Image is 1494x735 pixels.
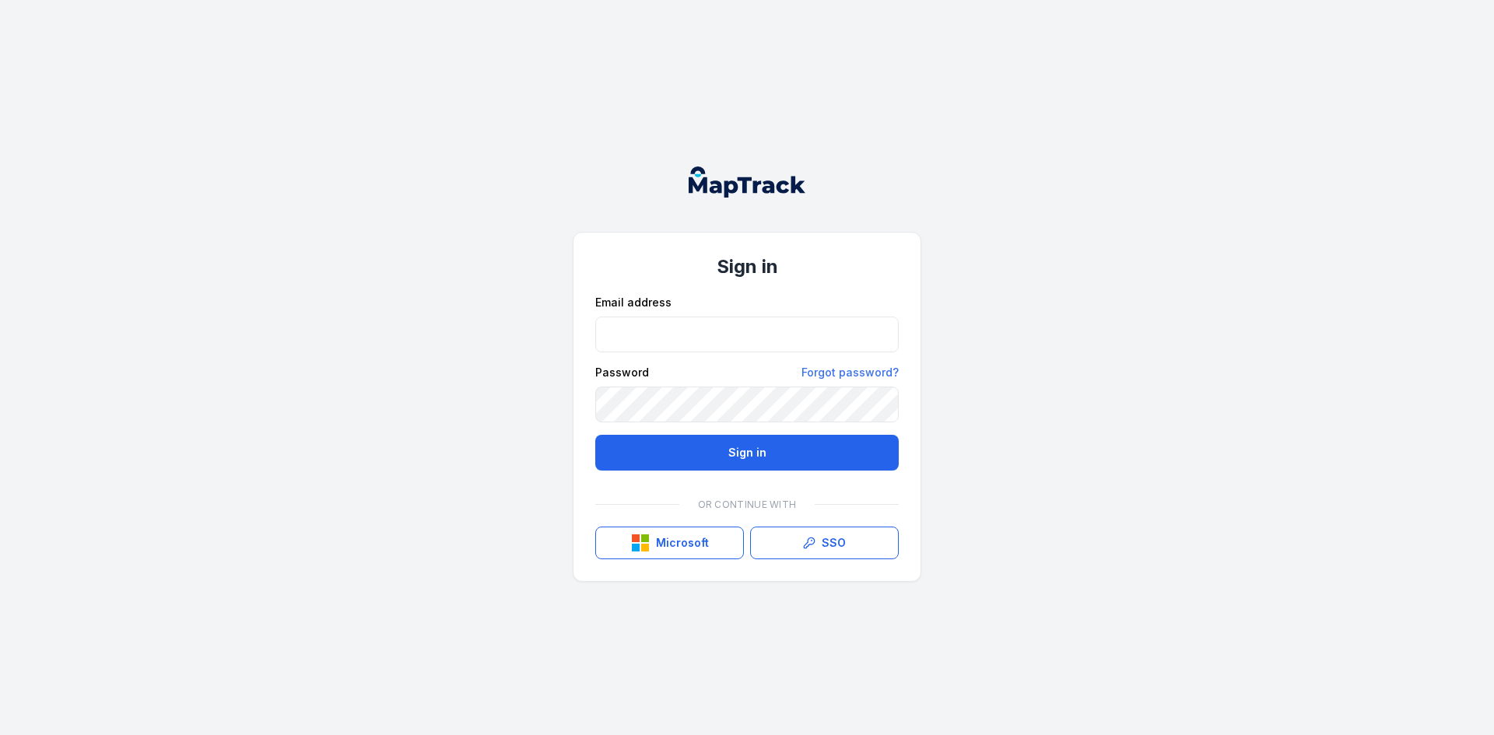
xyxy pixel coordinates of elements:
a: Forgot password? [801,365,899,380]
label: Email address [595,295,672,310]
div: Or continue with [595,489,899,520]
button: Sign in [595,435,899,471]
h1: Sign in [595,254,899,279]
button: Microsoft [595,527,744,559]
a: SSO [750,527,899,559]
nav: Global [664,166,830,198]
label: Password [595,365,649,380]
